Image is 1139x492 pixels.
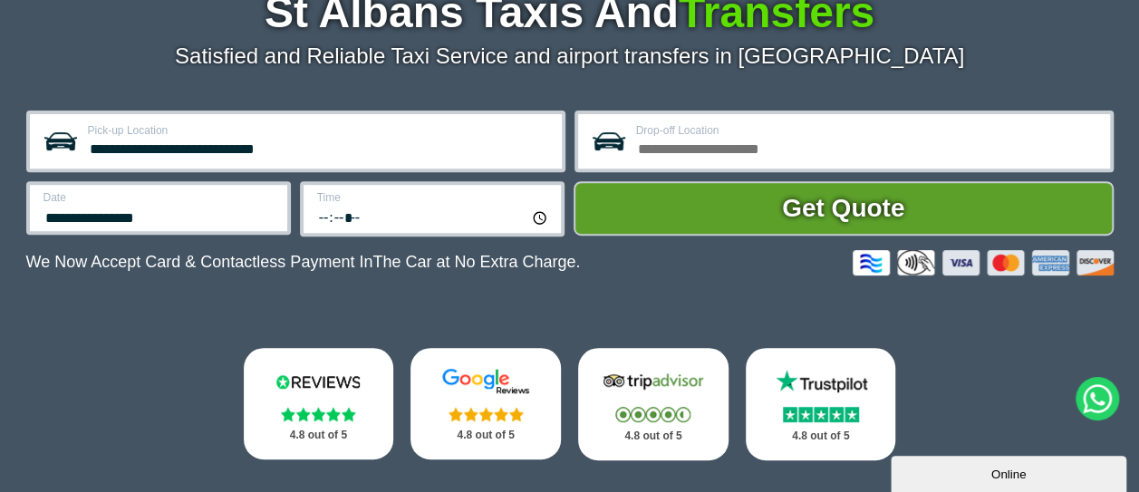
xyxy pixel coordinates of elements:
span: The Car at No Extra Charge. [372,253,580,271]
a: Google Stars 4.8 out of 5 [410,348,561,459]
label: Drop-off Location [636,125,1099,136]
img: Stars [281,407,356,421]
label: Pick-up Location [88,125,551,136]
iframe: chat widget [891,452,1130,492]
label: Date [43,192,276,203]
a: Reviews.io Stars 4.8 out of 5 [244,348,394,459]
img: Credit And Debit Cards [853,250,1114,275]
p: 4.8 out of 5 [598,425,709,448]
img: Stars [615,407,690,422]
p: Satisfied and Reliable Taxi Service and airport transfers in [GEOGRAPHIC_DATA] [26,43,1114,69]
p: We Now Accept Card & Contactless Payment In [26,253,581,272]
img: Tripadvisor [599,368,708,395]
a: Trustpilot Stars 4.8 out of 5 [746,348,896,460]
a: Tripadvisor Stars 4.8 out of 5 [578,348,729,460]
img: Trustpilot [767,368,875,395]
img: Google [431,368,540,395]
img: Reviews.io [264,368,372,395]
p: 4.8 out of 5 [264,424,374,447]
button: Get Quote [574,181,1114,236]
p: 4.8 out of 5 [430,424,541,447]
img: Stars [449,407,524,421]
label: Time [317,192,550,203]
p: 4.8 out of 5 [766,425,876,448]
img: Stars [783,407,859,422]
